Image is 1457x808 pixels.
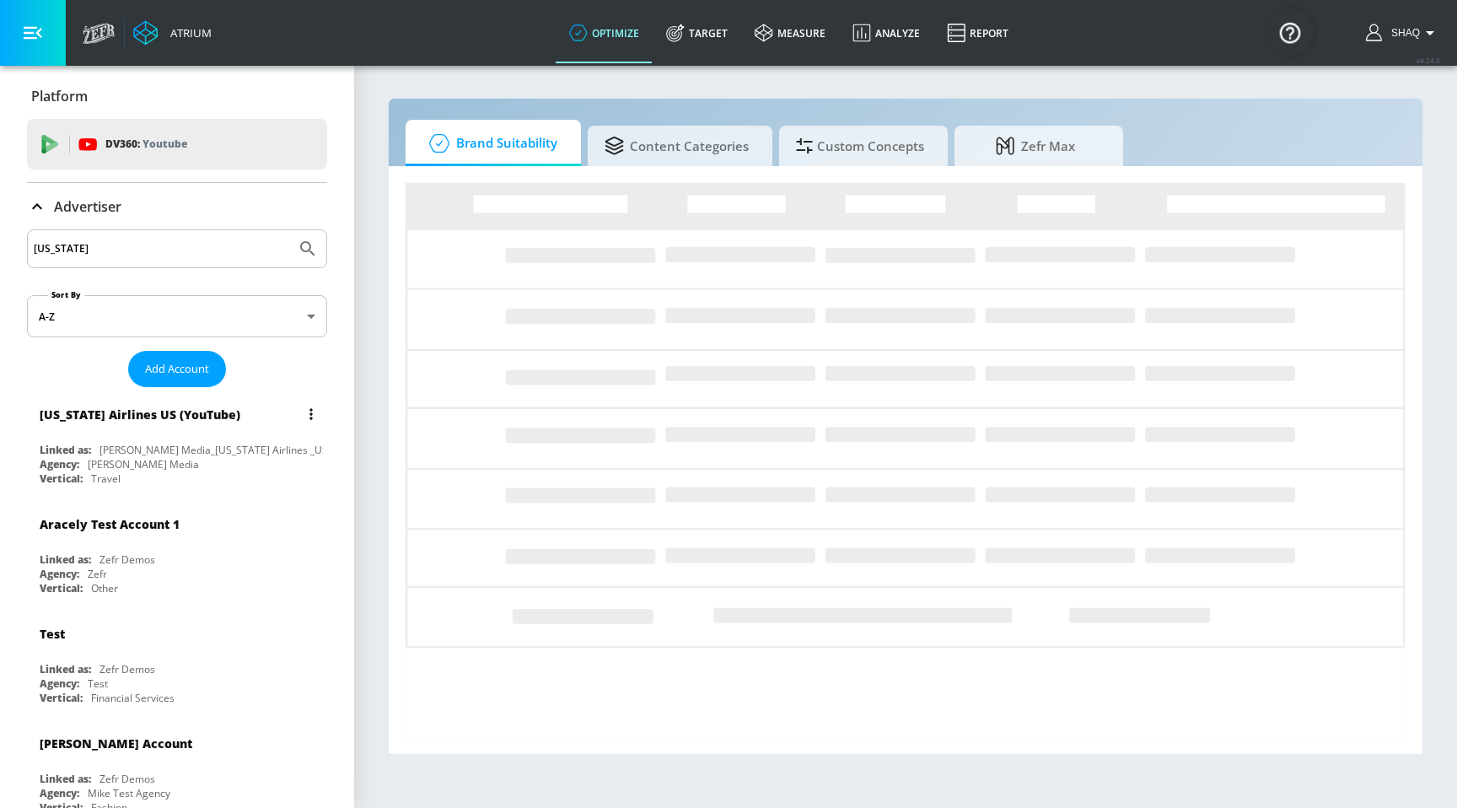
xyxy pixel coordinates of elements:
div: Platform [27,73,327,120]
input: Search by name [34,238,289,260]
div: Linked as: [40,552,91,567]
button: Submit Search [289,230,326,267]
div: Aracely Test Account 1 [40,516,180,532]
div: Agency: [40,676,79,691]
span: v 4.24.0 [1417,56,1440,65]
div: Zefr Demos [99,552,155,567]
div: Aracely Test Account 1Linked as:Zefr DemosAgency:ZefrVertical:Other [27,504,327,600]
div: Zefr [88,567,107,581]
div: TestLinked as:Zefr DemosAgency:TestVertical:Financial Services [27,613,327,709]
a: Target [653,3,741,63]
p: Youtube [142,135,187,153]
button: Open Resource Center [1266,8,1314,56]
div: Agency: [40,786,79,800]
div: [PERSON_NAME] Media [88,457,199,471]
div: [US_STATE] Airlines US (YouTube) [40,407,240,423]
p: Advertiser [54,197,121,216]
p: DV360: [105,135,187,154]
span: Brand Suitability [422,123,557,164]
p: Platform [31,87,88,105]
div: Travel [91,471,121,486]
div: [US_STATE] Airlines US (YouTube)Linked as:[PERSON_NAME] Media_[US_STATE] Airlines _US_YouTube_Goo... [27,394,327,490]
div: Vertical: [40,471,83,486]
div: Mike Test Agency [88,786,170,800]
div: Vertical: [40,581,83,595]
div: Linked as: [40,443,91,457]
div: Advertiser [27,183,327,230]
div: Agency: [40,567,79,581]
span: Custom Concepts [796,126,924,166]
div: A-Z [27,295,327,337]
div: Linked as: [40,662,91,676]
div: [PERSON_NAME] Account [40,735,192,751]
a: optimize [556,3,653,63]
div: Zefr Demos [99,662,155,676]
a: Report [933,3,1022,63]
span: Add Account [145,359,209,379]
div: Atrium [164,25,212,40]
span: login as: shaquille.huang@zefr.com [1384,27,1420,39]
label: Sort By [48,289,84,300]
a: Analyze [839,3,933,63]
div: Other [91,581,118,595]
a: measure [741,3,839,63]
div: Zefr Demos [99,772,155,786]
button: Shaq [1366,23,1440,43]
div: Vertical: [40,691,83,705]
div: Agency: [40,457,79,471]
div: Test [88,676,108,691]
div: DV360: Youtube [27,119,327,170]
div: [PERSON_NAME] Media_[US_STATE] Airlines _US_YouTube_GoogleAds [99,443,429,457]
a: Atrium [133,20,212,46]
span: Zefr Max [971,126,1099,166]
div: Linked as: [40,772,91,786]
div: Test [40,626,65,642]
button: Add Account [128,351,226,387]
div: Financial Services [91,691,175,705]
span: Content Categories [605,126,749,166]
